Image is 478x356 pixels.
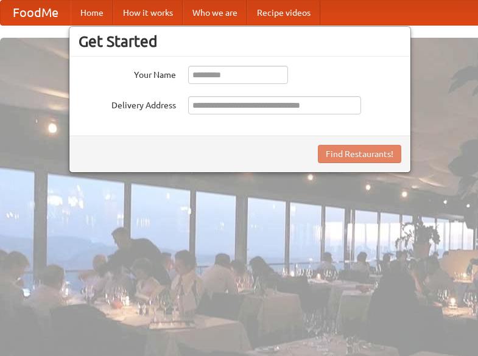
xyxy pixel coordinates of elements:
[79,96,176,111] label: Delivery Address
[1,1,71,25] a: FoodMe
[318,145,401,163] button: Find Restaurants!
[71,1,113,25] a: Home
[79,32,401,51] h3: Get Started
[79,66,176,81] label: Your Name
[183,1,247,25] a: Who we are
[247,1,320,25] a: Recipe videos
[113,1,183,25] a: How it works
